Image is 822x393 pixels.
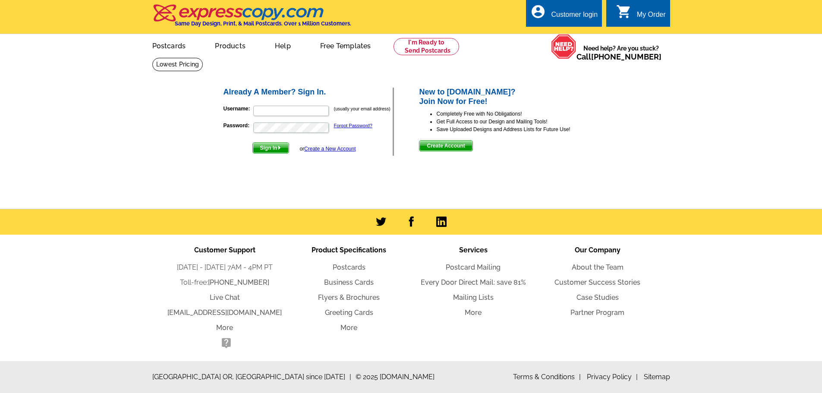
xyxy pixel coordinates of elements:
h2: New to [DOMAIN_NAME]? Join Now for Free! [419,88,600,106]
a: Partner Program [570,308,624,317]
a: Live Chat [210,293,240,302]
span: Our Company [575,246,620,254]
a: Flyers & Brochures [318,293,380,302]
label: Username: [224,105,252,113]
div: Customer login [551,11,598,23]
img: help [551,34,576,59]
span: [GEOGRAPHIC_DATA] OR, [GEOGRAPHIC_DATA] since [DATE] [152,372,351,382]
a: Postcards [139,35,200,55]
small: (usually your email address) [334,106,391,111]
button: Create Account [419,140,472,151]
a: [PHONE_NUMBER] [208,278,269,286]
span: Need help? Are you stuck? [576,44,666,61]
li: Toll-free: [163,277,287,288]
li: [DATE] - [DATE] 7AM - 4PM PT [163,262,287,273]
a: Mailing Lists [453,293,494,302]
span: Customer Support [194,246,255,254]
a: [PHONE_NUMBER] [591,52,661,61]
a: Sitemap [644,373,670,381]
span: Call [576,52,661,61]
a: Postcards [333,263,365,271]
i: account_circle [530,4,546,19]
label: Password: [224,122,252,129]
a: Customer Success Stories [554,278,640,286]
a: Same Day Design, Print, & Mail Postcards. Over 1 Million Customers. [152,10,351,27]
a: Every Door Direct Mail: save 81% [421,278,526,286]
div: My Order [637,11,666,23]
a: shopping_cart My Order [616,9,666,20]
a: Help [261,35,305,55]
div: or [299,145,356,153]
a: More [340,324,357,332]
li: Get Full Access to our Design and Mailing Tools! [436,118,600,126]
h2: Already A Member? Sign In. [224,88,393,97]
a: More [465,308,482,317]
button: Sign In [252,142,289,154]
span: Sign In [253,143,289,153]
span: Services [459,246,488,254]
li: Save Uploaded Designs and Address Lists for Future Use! [436,126,600,133]
a: Case Studies [576,293,619,302]
a: About the Team [572,263,624,271]
a: Greeting Cards [325,308,373,317]
span: © 2025 [DOMAIN_NAME] [356,372,435,382]
a: More [216,324,233,332]
a: account_circle Customer login [530,9,598,20]
a: Terms & Conditions [513,373,581,381]
a: [EMAIL_ADDRESS][DOMAIN_NAME] [167,308,282,317]
a: Postcard Mailing [446,263,501,271]
a: Create a New Account [304,146,356,152]
a: Privacy Policy [587,373,638,381]
a: Forgot Password? [334,123,372,128]
span: Product Specifications [312,246,386,254]
i: shopping_cart [616,4,632,19]
a: Free Templates [306,35,385,55]
li: Completely Free with No Obligations! [436,110,600,118]
h4: Same Day Design, Print, & Mail Postcards. Over 1 Million Customers. [175,20,351,27]
img: button-next-arrow-white.png [277,146,281,150]
a: Products [201,35,259,55]
a: Business Cards [324,278,374,286]
span: Create Account [419,141,472,151]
